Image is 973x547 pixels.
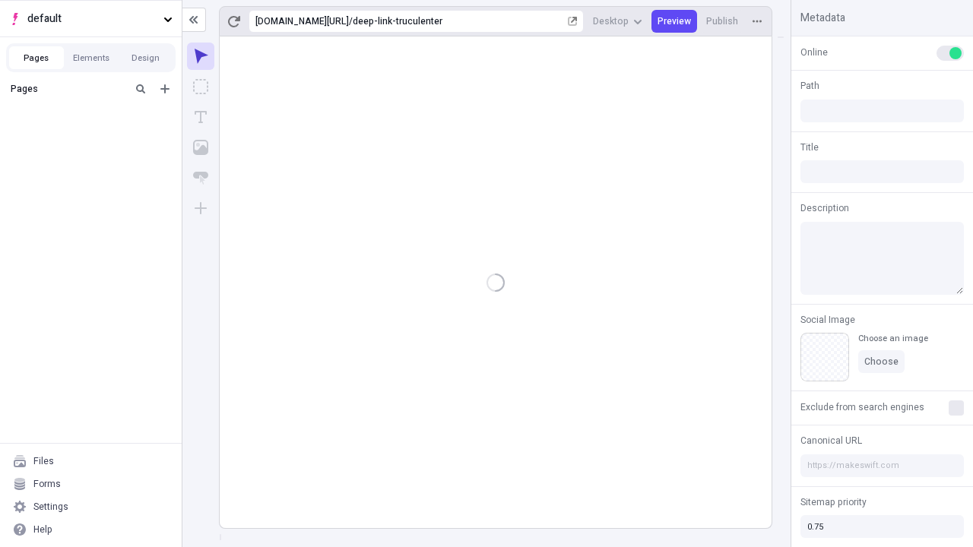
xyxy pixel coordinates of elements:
[651,10,697,33] button: Preview
[700,10,744,33] button: Publish
[800,495,867,509] span: Sitemap priority
[800,201,849,215] span: Description
[800,313,855,327] span: Social Image
[255,15,349,27] div: [URL][DOMAIN_NAME]
[706,15,738,27] span: Publish
[119,46,173,69] button: Design
[800,46,828,59] span: Online
[800,434,862,447] span: Canonical URL
[9,46,64,69] button: Pages
[156,80,174,98] button: Add new
[187,164,214,191] button: Button
[593,15,629,27] span: Desktop
[349,15,353,27] div: /
[33,523,52,536] div: Help
[33,478,61,490] div: Forms
[587,10,648,33] button: Desktop
[658,15,691,27] span: Preview
[858,333,928,344] div: Choose an image
[864,356,899,368] span: Choose
[64,46,119,69] button: Elements
[800,454,964,477] input: https://makeswift.com
[187,73,214,100] button: Box
[187,134,214,161] button: Image
[33,455,54,467] div: Files
[800,79,819,93] span: Path
[11,83,125,95] div: Pages
[27,11,157,27] span: default
[187,103,214,131] button: Text
[800,141,819,154] span: Title
[353,15,565,27] div: deep-link-truculenter
[858,350,905,373] button: Choose
[800,400,924,414] span: Exclude from search engines
[33,501,68,513] div: Settings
